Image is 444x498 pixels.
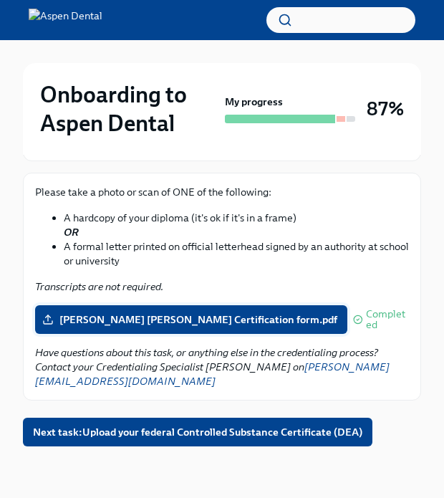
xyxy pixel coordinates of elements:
[23,418,372,446] button: Next task:Upload your federal Controlled Substance Certificate (DEA)
[40,80,219,138] h2: Onboarding to Aspen Dental
[367,96,404,122] h3: 87%
[225,95,283,109] strong: My progress
[366,309,409,330] span: Completed
[45,312,337,327] span: [PERSON_NAME] [PERSON_NAME] Certification form.pdf
[35,185,409,199] p: Please take a photo or scan of ONE of the following:
[64,239,409,268] li: A formal letter printed on official letterhead signed by an authority at school or university
[29,9,102,32] img: Aspen Dental
[33,425,362,439] span: Next task : Upload your federal Controlled Substance Certificate (DEA)
[35,280,163,293] em: Transcripts are not required.
[64,226,79,239] strong: OR
[64,211,409,239] li: A hardcopy of your diploma (it's ok if it's in a frame)
[35,346,390,388] em: Have questions about this task, or anything else in the credentialing process? Contact your Crede...
[35,305,347,334] label: [PERSON_NAME] [PERSON_NAME] Certification form.pdf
